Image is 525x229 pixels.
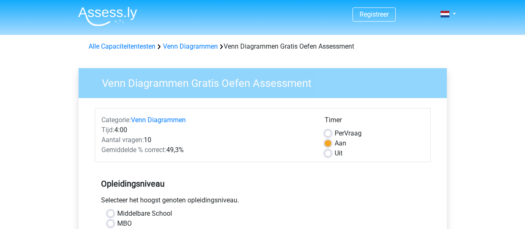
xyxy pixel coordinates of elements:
[117,219,132,229] label: MBO
[101,146,166,154] span: Gemiddelde % correct:
[163,42,218,50] a: Venn Diagrammen
[85,42,440,52] div: Venn Diagrammen Gratis Oefen Assessment
[101,126,114,134] span: Tijd:
[101,175,424,192] h5: Opleidingsniveau
[95,195,431,209] div: Selecteer het hoogst genoten opleidingsniveau.
[95,135,318,145] div: 10
[325,115,424,128] div: Timer
[95,125,318,135] div: 4:00
[335,148,343,158] label: Uit
[89,42,155,50] a: Alle Capaciteitentesten
[117,209,172,219] label: Middelbare School
[360,10,389,18] a: Registreer
[78,7,137,26] img: Assessly
[131,116,186,124] a: Venn Diagrammen
[101,116,131,124] span: Categorie:
[101,136,144,144] span: Aantal vragen:
[335,129,344,137] span: Per
[95,145,318,155] div: 49,3%
[335,138,346,148] label: Aan
[92,74,441,90] h3: Venn Diagrammen Gratis Oefen Assessment
[335,128,362,138] label: Vraag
